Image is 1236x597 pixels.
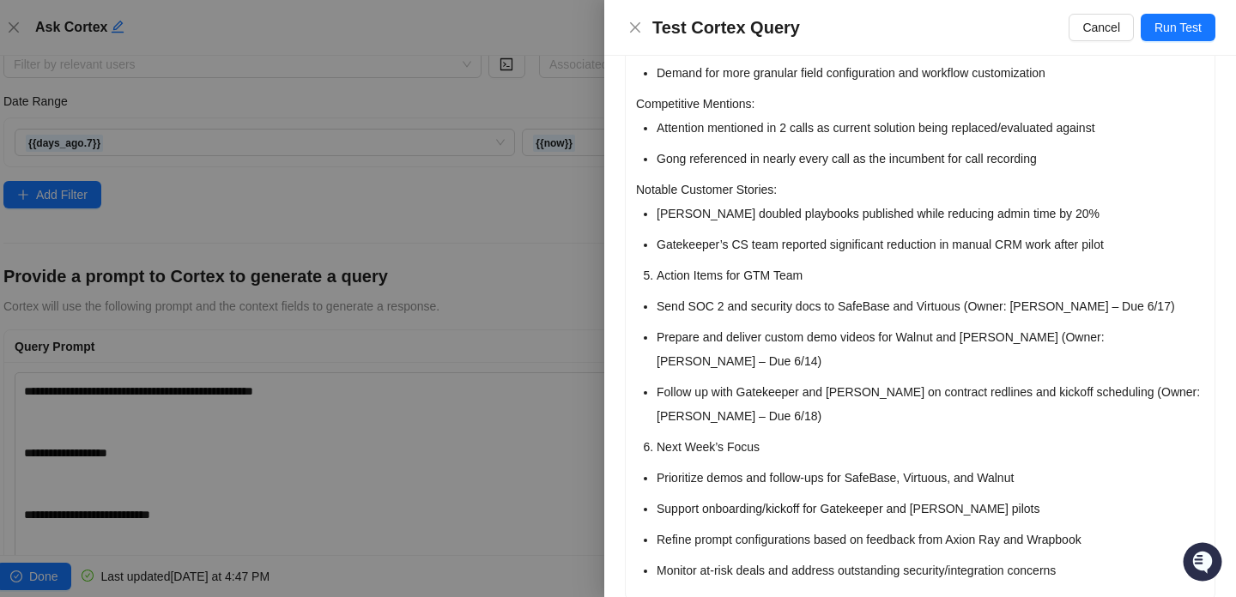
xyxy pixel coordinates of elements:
[58,155,282,172] div: Start new chat
[652,15,800,39] h4: Test Cortex Query
[17,69,312,96] p: Welcome 👋
[1181,540,1227,587] iframe: Open customer support
[657,147,1204,171] li: Gong referenced in nearly every call as the incumbent for call recording
[171,282,208,295] span: Pylon
[657,466,1204,490] li: Prioritize demos and follow-ups for SafeBase, Virtuous, and Walnut
[70,233,139,264] a: 📶Status
[657,558,1204,582] li: Monitor at-risk deals and address outstanding security/integration concerns
[657,61,1204,85] li: Demand for more granular field configuration and workflow customization
[292,160,312,181] button: Start new chat
[657,116,1204,140] li: Attention mentioned in 2 calls as current solution being replaced/evaluated against
[17,155,48,186] img: 5124521997842_fc6d7dfcefe973c2e489_88.png
[657,528,1204,552] li: Refine prompt configurations based on feedback from Axion Ray and Wrapbook
[657,202,1204,226] li: [PERSON_NAME] doubled playbooks published while reducing admin time by 20%
[657,497,1204,521] li: Support onboarding/kickoff for Gatekeeper and [PERSON_NAME] pilots
[657,263,1204,287] li: Action Items for GTM Team
[628,21,642,34] span: close
[657,435,1204,459] li: Next Week’s Focus
[1154,18,1202,37] span: Run Test
[657,325,1204,373] li: Prepare and deliver custom demo videos for Walnut and [PERSON_NAME] (Owner: [PERSON_NAME] – Due 6...
[1069,14,1134,41] button: Cancel
[636,178,1204,202] p: Notable Customer Stories:
[77,242,91,256] div: 📶
[34,240,64,257] span: Docs
[58,172,217,186] div: We're available if you need us!
[1141,14,1215,41] button: Run Test
[121,281,208,295] a: Powered byPylon
[17,242,31,256] div: 📚
[17,96,312,124] h2: How can we help?
[625,17,645,38] button: Close
[657,232,1204,256] li: Gatekeeper’s CS team reported significant reduction in manual CRM work after pilot
[636,92,1204,116] p: Competitive Mentions:
[657,294,1204,318] li: Send SOC 2 and security docs to SafeBase and Virtuous (Owner: [PERSON_NAME] – Due 6/17)
[1082,18,1120,37] span: Cancel
[657,380,1204,428] li: Follow up with Gatekeeper and [PERSON_NAME] on contract redlines and kickoff scheduling (Owner: [...
[94,240,132,257] span: Status
[17,17,51,51] img: Swyft AI
[10,233,70,264] a: 📚Docs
